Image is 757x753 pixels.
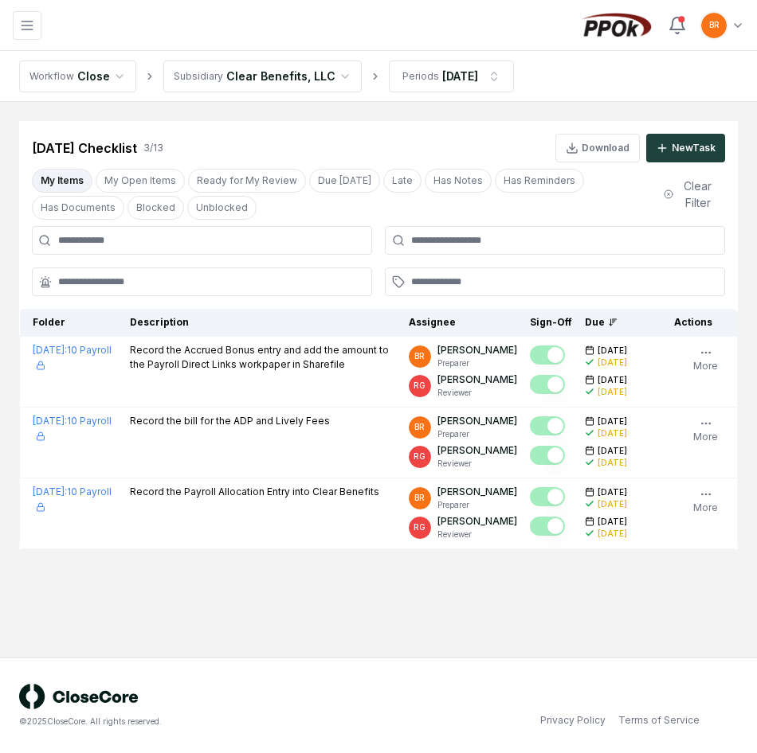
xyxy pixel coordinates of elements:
[437,357,517,369] p: Preparer
[530,446,565,465] button: Mark complete
[437,373,517,387] p: [PERSON_NAME]
[598,486,627,498] span: [DATE]
[389,60,514,92] button: Periods[DATE]
[19,716,378,728] div: © 2025 CloseCore. All rights reserved.
[414,350,425,362] span: BR
[402,69,439,84] div: Periods
[598,374,627,386] span: [DATE]
[618,713,700,728] a: Terms of Service
[29,69,74,84] div: Workflow
[530,517,565,536] button: Mark complete
[530,375,565,394] button: Mark complete
[690,485,721,518] button: More
[530,487,565,506] button: Mark complete
[414,421,425,433] span: BR
[425,169,492,193] button: Has Notes
[672,141,716,155] div: New Task
[495,169,584,193] button: Has Reminders
[690,414,721,447] button: More
[143,141,163,155] div: 3 / 13
[598,345,627,357] span: [DATE]
[442,68,478,84] div: [DATE]
[437,458,517,470] p: Reviewer
[124,309,402,337] th: Description
[598,386,627,398] div: [DATE]
[402,309,524,337] th: Assignee
[530,416,565,435] button: Mark complete
[598,457,627,469] div: [DATE]
[33,486,112,512] a: [DATE]:10 Payroll
[437,428,517,440] p: Preparer
[437,514,517,529] p: [PERSON_NAME]
[598,528,627,540] div: [DATE]
[540,713,606,728] a: Privacy Policy
[414,521,426,533] span: RG
[33,415,67,427] span: [DATE] :
[646,134,725,162] button: NewTask
[130,343,396,372] p: Record the Accrued Bonus entry and add the amount to the Payroll Direct Links workpaper in Sharefile
[530,345,565,365] button: Mark complete
[598,516,627,528] span: [DATE]
[437,387,517,399] p: Reviewer
[414,492,425,504] span: BR
[555,134,640,162] button: Download
[33,415,112,441] a: [DATE]:10 Payroll
[130,414,330,428] p: Record the bill for the ADP and Lively Fees
[437,443,517,458] p: [PERSON_NAME]
[700,11,728,40] button: BR
[187,196,257,220] button: Unblocked
[96,169,185,193] button: My Open Items
[437,414,517,428] p: [PERSON_NAME]
[127,196,184,220] button: Blocked
[20,309,124,337] th: Folder
[19,684,139,709] img: logo
[437,529,517,540] p: Reviewer
[437,485,517,499] p: [PERSON_NAME]
[657,171,725,217] button: Clear Filter
[414,451,426,462] span: RG
[32,169,92,193] button: My Items
[598,357,627,369] div: [DATE]
[414,380,426,392] span: RG
[33,344,112,370] a: [DATE]:10 Payroll
[585,315,649,330] div: Due
[661,315,725,330] div: Actions
[690,343,721,376] button: More
[19,60,514,92] nav: breadcrumb
[309,169,380,193] button: Due Today
[437,343,517,357] p: [PERSON_NAME]
[130,485,379,499] p: Record the Payroll Allocation Entry into Clear Benefits
[383,169,422,193] button: Late
[709,19,720,31] span: BR
[437,499,517,511] p: Preparer
[598,498,627,510] div: [DATE]
[174,69,223,84] div: Subsidiary
[579,13,655,38] img: PPOk logo
[32,196,124,220] button: Has Documents
[524,309,579,337] th: Sign-Off
[598,445,627,457] span: [DATE]
[33,344,67,356] span: [DATE] :
[32,139,137,158] div: [DATE] Checklist
[598,427,627,439] div: [DATE]
[598,416,627,427] span: [DATE]
[188,169,306,193] button: Ready for My Review
[33,486,67,497] span: [DATE] :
